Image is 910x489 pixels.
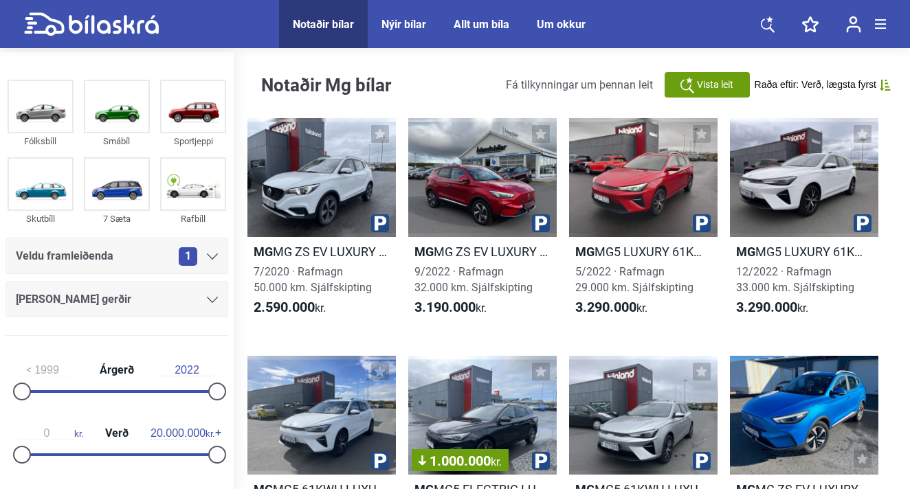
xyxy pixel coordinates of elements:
img: parking.png [693,214,711,232]
a: Notaðir bílar [293,18,354,31]
div: Skutbíll [8,211,74,227]
span: Árgerð [96,365,137,376]
span: 9/2022 · Rafmagn 32.000 km. Sjálfskipting [414,265,533,294]
span: 1.000.000 [419,454,502,468]
a: Um okkur [537,18,586,31]
h2: MG ZS EV LUXURY 50KWH [408,244,557,260]
h2: MG5 LUXURY 61KWH [730,244,878,260]
img: parking.png [371,452,389,470]
span: kr. [254,299,326,316]
span: 7/2020 · Rafmagn 50.000 km. Sjálfskipting [254,265,372,294]
span: Vista leit [697,78,733,92]
b: 3.190.000 [414,299,476,315]
b: 3.290.000 [575,299,636,315]
span: 5/2022 · Rafmagn 29.000 km. Sjálfskipting [575,265,693,294]
a: MgMG5 LUXURY 61KWH12/2022 · Rafmagn33.000 km. Sjálfskipting3.290.000kr. [730,118,878,328]
b: Mg [575,244,595,259]
a: MgMG5 LUXURY 61KWH5/2022 · Rafmagn29.000 km. Sjálfskipting3.290.000kr. [569,118,718,328]
span: kr. [414,299,487,316]
span: Fá tilkynningar um þennan leit [506,78,653,91]
h2: MG ZS EV LUXURY 44,5KWH [247,244,396,260]
img: parking.png [854,214,872,232]
img: parking.png [693,452,711,470]
h2: MG5 LUXURY 61KWH [569,244,718,260]
span: [PERSON_NAME] gerðir [16,290,131,309]
span: Raða eftir: Verð, lægsta fyrst [755,79,876,91]
img: parking.png [532,214,550,232]
span: Veldu framleiðenda [16,247,113,266]
span: kr. [151,427,214,440]
a: MgMG ZS EV LUXURY 44,5KWH7/2020 · Rafmagn50.000 km. Sjálfskipting2.590.000kr. [247,118,396,328]
button: Raða eftir: Verð, lægsta fyrst [755,79,891,91]
span: kr. [575,299,647,316]
span: kr. [491,455,502,468]
b: 2.590.000 [254,299,315,315]
img: parking.png [532,452,550,470]
b: Mg [736,244,755,259]
a: MgMG ZS EV LUXURY 50KWH9/2022 · Rafmagn32.000 km. Sjálfskipting3.190.000kr. [408,118,557,328]
span: kr. [19,427,83,440]
span: 12/2022 · Rafmagn 33.000 km. Sjálfskipting [736,265,854,294]
div: Sportjeppi [160,133,226,149]
div: Fólksbíll [8,133,74,149]
div: 7 Sæta [84,211,150,227]
span: 1 [179,247,197,266]
div: Rafbíll [160,211,226,227]
b: 3.290.000 [736,299,797,315]
div: Smábíl [84,133,150,149]
b: Mg [414,244,434,259]
a: Nýir bílar [381,18,426,31]
span: kr. [736,299,808,316]
b: Mg [254,244,273,259]
h1: Notaðir Mg bílar [261,76,408,94]
img: parking.png [371,214,389,232]
img: user-login.svg [846,16,861,33]
span: Verð [102,428,132,439]
a: Allt um bíla [454,18,509,31]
